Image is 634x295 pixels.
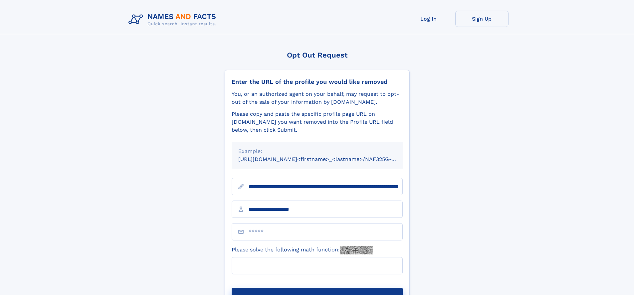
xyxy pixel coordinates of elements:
[232,246,373,254] label: Please solve the following math function:
[232,90,403,106] div: You, or an authorized agent on your behalf, may request to opt-out of the sale of your informatio...
[402,11,455,27] a: Log In
[126,11,222,29] img: Logo Names and Facts
[225,51,410,59] div: Opt Out Request
[238,156,415,162] small: [URL][DOMAIN_NAME]<firstname>_<lastname>/NAF325G-xxxxxxxx
[232,110,403,134] div: Please copy and paste the specific profile page URL on [DOMAIN_NAME] you want removed into the Pr...
[455,11,509,27] a: Sign Up
[232,78,403,85] div: Enter the URL of the profile you would like removed
[238,147,396,155] div: Example:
